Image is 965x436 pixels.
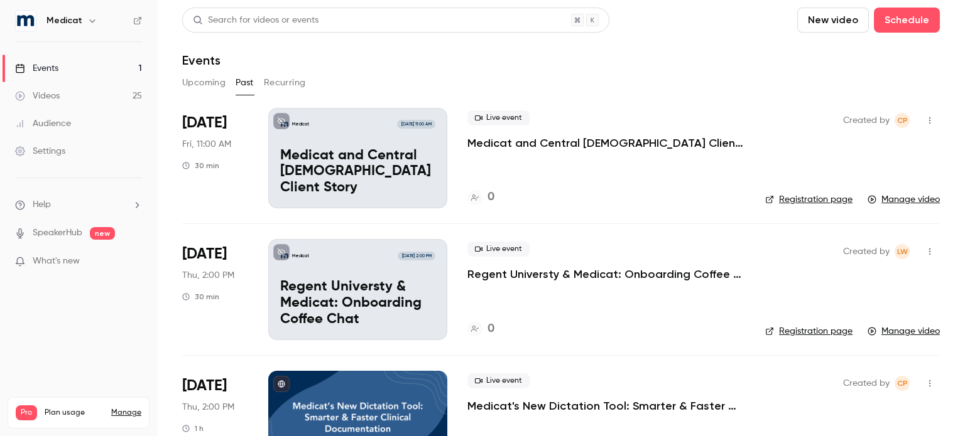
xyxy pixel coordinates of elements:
[33,198,51,211] span: Help
[488,189,494,206] h4: 0
[897,113,908,128] span: CP
[467,136,745,151] a: Medicat and Central [DEMOGRAPHIC_DATA] Client Story
[398,252,435,260] span: [DATE] 2:00 PM
[843,376,890,391] span: Created by
[292,121,309,127] p: Medicat
[895,376,910,391] span: Claire Powell
[182,244,227,264] span: [DATE]
[467,242,530,257] span: Live event
[264,73,306,93] button: Recurring
[182,108,248,208] div: Sep 19 Fri, 9:00 AM (America/Denver)
[280,279,435,327] p: Regent Universty & Medicat: Onboarding Coffee Chat
[182,113,227,133] span: [DATE]
[33,255,80,268] span: What's new
[45,408,104,418] span: Plan usage
[16,11,36,31] img: Medicat
[467,267,745,282] a: Regent Universty & Medicat: Onboarding Coffee Chat
[46,14,82,27] h6: Medicat
[182,292,219,302] div: 30 min
[467,373,530,388] span: Live event
[15,145,65,157] div: Settings
[182,73,226,93] button: Upcoming
[467,321,494,338] a: 0
[127,256,142,267] iframe: Noticeable Trigger
[765,193,853,206] a: Registration page
[467,398,745,413] a: Medicat's New Dictation Tool: Smarter & Faster Clinical Documentation
[488,321,494,338] h4: 0
[268,239,447,339] a: Regent Universty & Medicat: Onboarding Coffee ChatMedicat[DATE] 2:00 PMRegent Universty & Medicat...
[15,198,142,211] li: help-dropdown-opener
[33,226,82,240] a: SpeakerHub
[182,138,231,151] span: Fri, 11:00 AM
[268,108,447,208] a: Medicat and Central Methodist Client StoryMedicat[DATE] 11:00 AMMedicat and Central [DEMOGRAPHIC_...
[868,193,940,206] a: Manage video
[895,244,910,259] span: Leyna Weakley
[193,14,319,27] div: Search for videos or events
[874,8,940,33] button: Schedule
[15,62,58,75] div: Events
[182,376,227,396] span: [DATE]
[467,189,494,206] a: 0
[182,269,234,282] span: Thu, 2:00 PM
[182,53,221,68] h1: Events
[182,401,234,413] span: Thu, 2:00 PM
[897,376,908,391] span: CP
[843,244,890,259] span: Created by
[182,161,219,171] div: 30 min
[467,110,530,125] span: Live event
[15,90,60,102] div: Videos
[182,239,248,339] div: Sep 18 Thu, 2:00 PM (America/New York)
[397,120,435,129] span: [DATE] 11:00 AM
[868,325,940,338] a: Manage video
[897,244,908,259] span: LW
[765,325,853,338] a: Registration page
[797,8,869,33] button: New video
[15,117,71,130] div: Audience
[90,227,115,240] span: new
[182,423,204,433] div: 1 h
[16,405,37,420] span: Pro
[292,253,309,259] p: Medicat
[280,148,435,196] p: Medicat and Central [DEMOGRAPHIC_DATA] Client Story
[236,73,254,93] button: Past
[843,113,890,128] span: Created by
[111,408,141,418] a: Manage
[895,113,910,128] span: Claire Powell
